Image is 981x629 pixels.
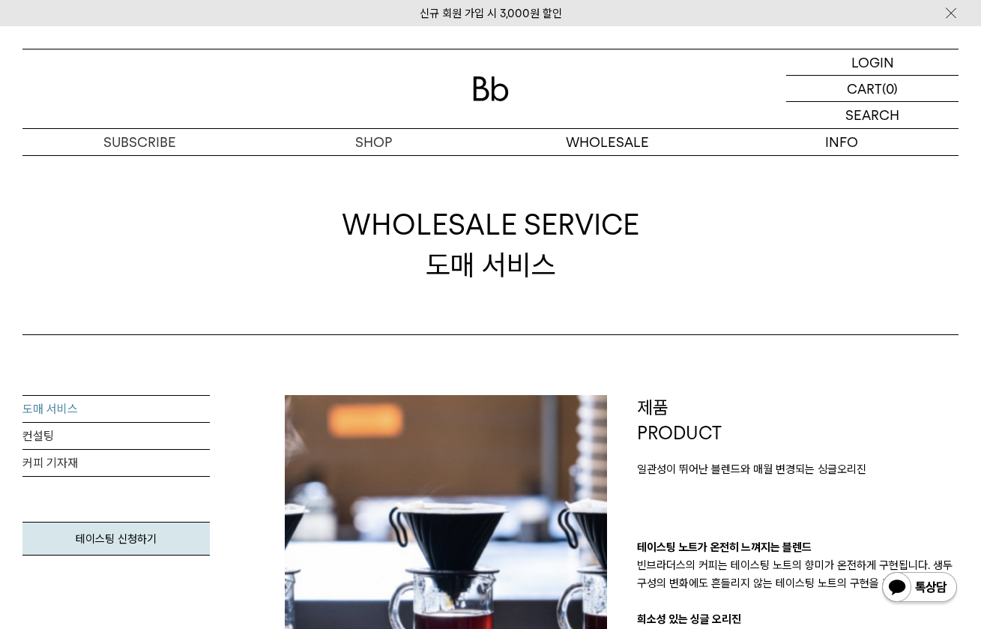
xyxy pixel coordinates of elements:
p: CART [847,76,882,101]
p: (0) [882,76,898,101]
p: 제품 PRODUCT [637,395,959,445]
span: WHOLESALE SERVICE [342,205,639,244]
p: 테이스팅 노트가 온전히 느껴지는 블렌드 [637,538,959,556]
p: SEARCH [845,102,899,128]
a: SUBSCRIBE [22,129,256,155]
img: 카카오톡 채널 1:1 채팅 버튼 [881,571,959,607]
p: 일관성이 뛰어난 블렌드와 매월 변경되는 싱글오리진 [637,460,959,478]
div: 도매 서비스 [342,205,639,284]
a: 커피 기자재 [22,450,210,477]
a: 신규 회원 가입 시 3,000원 할인 [420,7,562,20]
a: CART (0) [786,76,959,102]
p: INFO [725,129,959,155]
p: LOGIN [851,49,894,75]
img: 로고 [473,76,509,101]
a: SHOP [256,129,490,155]
a: LOGIN [786,49,959,76]
a: 도매 서비스 [22,396,210,423]
p: 희소성 있는 싱글 오리진 [637,610,959,628]
a: 테이스팅 신청하기 [22,522,210,556]
p: 빈브라더스의 커피는 테이스팅 노트의 향미가 온전하게 구현됩니다. 생두 구성의 변화에도 흔들리지 않는 테이스팅 노트의 구현을 경험해 보세요. [637,556,959,592]
a: 컨설팅 [22,423,210,450]
p: WHOLESALE [491,129,725,155]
